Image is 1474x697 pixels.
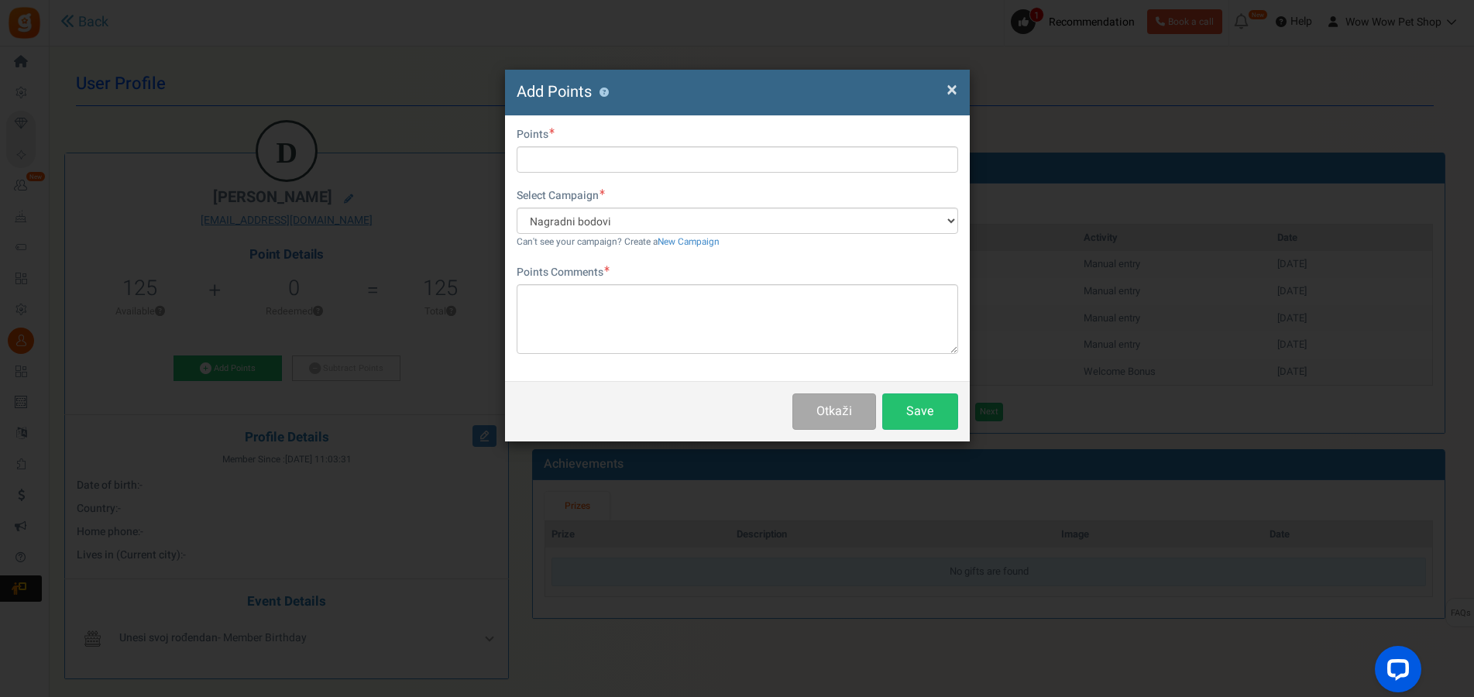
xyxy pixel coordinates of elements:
small: Can't see your campaign? Create a [517,235,720,249]
button: Otkaži [792,393,875,430]
span: Add Points [517,81,592,103]
button: Save [882,393,958,430]
span: × [947,75,957,105]
a: New Campaign [658,235,720,249]
label: Points [517,127,555,142]
label: Points Comments [517,265,610,280]
button: ? [600,88,610,98]
label: Select Campaign [517,188,605,204]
